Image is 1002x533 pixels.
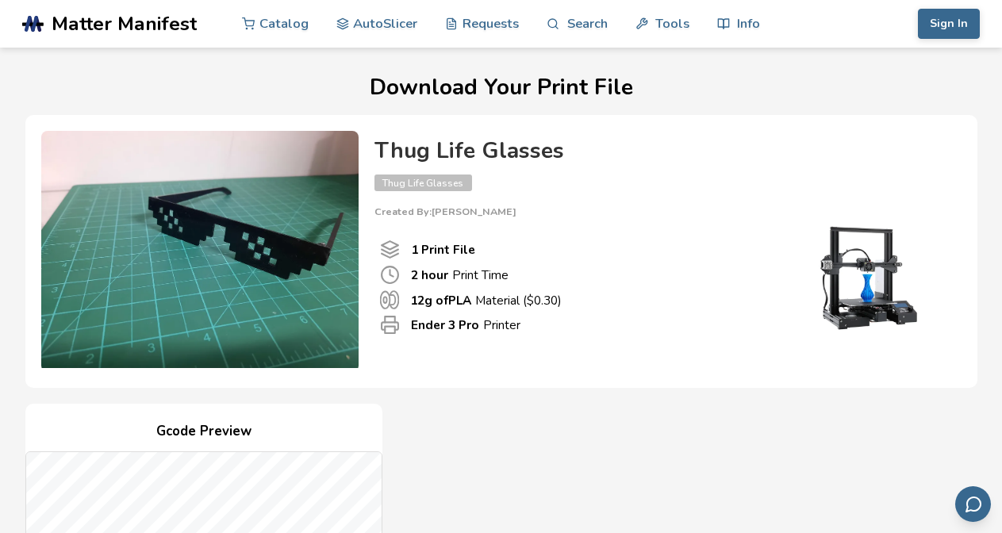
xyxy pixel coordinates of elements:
[410,292,471,309] b: 12 g of PLA
[411,266,509,283] p: Print Time
[787,217,946,336] img: Printer
[374,174,472,191] span: Thug Life Glasses
[410,292,562,309] p: Material ($ 0.30 )
[380,290,399,309] span: Material Used
[22,75,980,100] h1: Download Your Print File
[374,139,946,163] h4: Thug Life Glasses
[411,241,475,258] b: 1 Print File
[52,13,197,35] span: Matter Manifest
[411,316,520,333] p: Printer
[374,206,946,217] p: Created By: [PERSON_NAME]
[411,316,479,333] b: Ender 3 Pro
[380,240,400,259] span: Number Of Print files
[918,9,980,39] button: Sign In
[380,265,400,285] span: Print Time
[380,315,400,335] span: Printer
[955,486,991,522] button: Send feedback via email
[25,420,382,444] h4: Gcode Preview
[41,131,359,369] img: Product
[411,266,448,283] b: 2 hour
